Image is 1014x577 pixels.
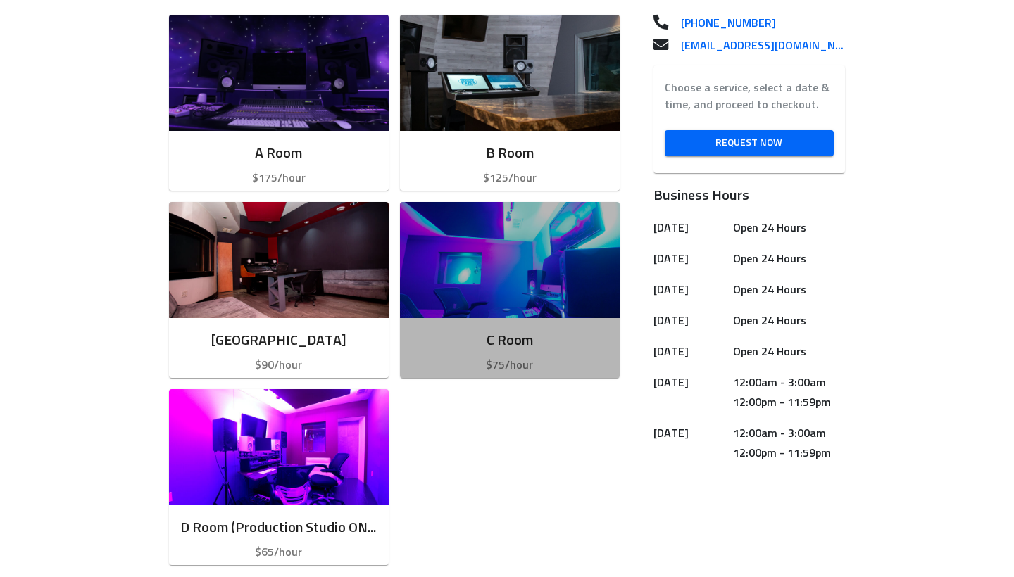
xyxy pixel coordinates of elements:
[670,37,845,54] a: [EMAIL_ADDRESS][DOMAIN_NAME]
[653,184,845,207] h6: Business Hours
[180,170,377,186] p: $175/hour
[411,142,608,165] h6: B Room
[733,311,839,331] h6: Open 24 Hours
[400,202,620,378] button: C Room$75/hour
[733,280,839,300] h6: Open 24 Hours
[169,389,389,505] img: Room image
[733,342,839,362] h6: Open 24 Hours
[169,202,389,318] img: Room image
[180,357,377,374] p: $90/hour
[169,389,389,565] button: D Room (Production Studio ONLY) NO ENGINEER INCLUDED$65/hour
[653,280,727,300] h6: [DATE]
[653,311,727,331] h6: [DATE]
[733,373,839,393] h6: 12:00am - 3:00am
[169,15,389,191] button: A Room$175/hour
[180,544,377,561] p: $65/hour
[400,202,620,318] img: Room image
[653,218,727,238] h6: [DATE]
[733,218,839,238] h6: Open 24 Hours
[411,329,608,352] h6: C Room
[653,424,727,443] h6: [DATE]
[733,249,839,269] h6: Open 24 Hours
[180,142,377,165] h6: A Room
[665,80,834,113] label: Choose a service, select a date & time, and proceed to checkout.
[169,202,389,378] button: [GEOGRAPHIC_DATA]$90/hour
[653,342,727,362] h6: [DATE]
[169,15,389,131] img: Room image
[653,249,727,269] h6: [DATE]
[733,393,839,412] h6: 12:00pm - 11:59pm
[733,424,839,443] h6: 12:00am - 3:00am
[400,15,620,131] img: Room image
[665,130,834,156] a: Request Now
[653,373,727,393] h6: [DATE]
[180,329,377,352] h6: [GEOGRAPHIC_DATA]
[400,15,620,191] button: B Room$125/hour
[676,134,822,152] span: Request Now
[411,170,608,186] p: $125/hour
[180,516,377,539] h6: D Room (Production Studio ONLY) NO ENGINEER INCLUDED
[670,15,845,32] a: [PHONE_NUMBER]
[411,357,608,374] p: $75/hour
[733,443,839,463] h6: 12:00pm - 11:59pm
